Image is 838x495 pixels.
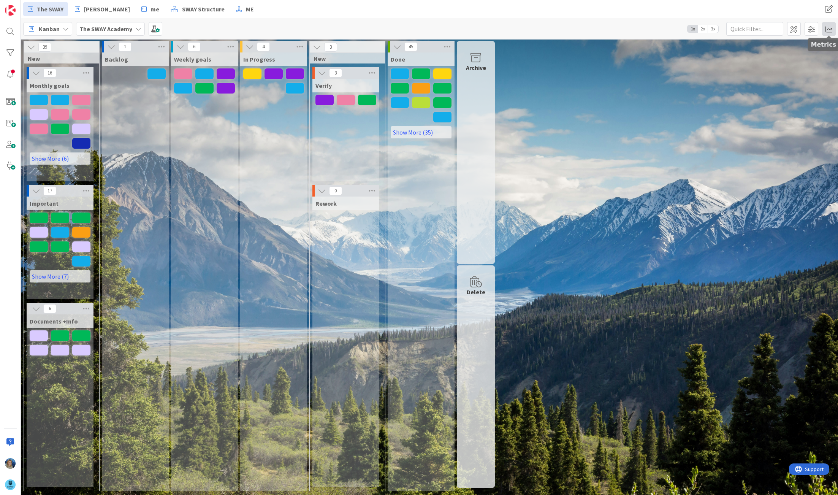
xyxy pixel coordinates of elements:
span: 3x [708,25,718,33]
b: The SWAY Academy [79,25,132,33]
img: avatar [5,479,16,490]
span: Support [16,1,35,10]
a: me [137,2,164,16]
span: 4 [257,42,270,51]
span: Backlog [105,56,128,63]
span: 3 [324,43,337,52]
span: Kanban [39,24,60,33]
span: 17 [43,186,56,195]
span: Rework [315,200,337,207]
span: SWAY Structure [182,5,225,14]
div: Delete [467,287,485,297]
span: 0 [329,186,342,195]
div: Archive [466,63,486,72]
span: 6 [188,42,201,51]
span: Done [391,56,405,63]
span: In Progress [243,56,275,63]
a: ME [231,2,258,16]
a: Show More (35) [391,126,451,138]
h5: Metrics [811,41,836,48]
span: 6 [43,304,56,313]
span: 1 [119,42,131,51]
input: Quick Filter... [726,22,783,36]
a: Show More (6) [30,152,90,165]
img: Visit kanbanzone.com [5,5,16,16]
span: me [150,5,159,14]
img: MA [5,458,16,469]
span: 2x [698,25,708,33]
span: 39 [38,43,51,52]
a: [PERSON_NAME] [70,2,135,16]
span: 3 [329,68,342,78]
span: New [28,55,90,62]
span: New [314,55,375,62]
a: The SWAY [23,2,68,16]
span: 1x [688,25,698,33]
a: Show More (7) [30,270,90,282]
span: Monthly goals [30,82,70,89]
span: [PERSON_NAME] [84,5,130,14]
span: Weekly goals [174,56,211,63]
a: SWAY Structure [166,2,229,16]
span: The SWAY [37,5,63,14]
span: Important [30,200,59,207]
span: Documents +Info [30,317,78,325]
span: 16 [43,68,56,78]
span: 45 [404,42,417,51]
span: ME [246,5,254,14]
span: Verify [315,82,332,89]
